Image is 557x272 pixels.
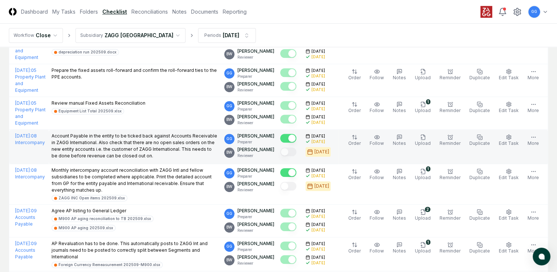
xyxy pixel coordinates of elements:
div: [DATE] [311,73,325,79]
a: Documents [191,8,218,15]
p: [PERSON_NAME] [237,133,274,139]
p: Account Payable in the entity to be ticked back against Accounts Receivable in ZAGG International... [52,133,218,159]
div: [DATE] [311,260,325,266]
span: Duplicate [469,140,490,146]
p: Reviewer [237,261,274,266]
button: Mark complete [280,222,296,231]
p: [PERSON_NAME] [237,100,274,107]
button: Reminder [438,67,462,83]
button: Mark complete [280,115,296,123]
a: depreciation run 202509.docx [52,49,119,55]
span: [DATE] [311,168,325,173]
button: Mark complete [280,49,296,58]
span: [DATE] : [15,100,31,106]
span: [DATE] [311,222,325,227]
a: Reporting [223,8,247,15]
span: Notes [393,140,406,146]
span: [DATE] : [15,133,31,139]
span: Upload [415,75,431,80]
span: [DATE] : [15,167,31,173]
button: Follow [368,67,385,83]
span: GG [226,103,232,109]
button: Mark complete [280,241,296,250]
p: [PERSON_NAME] [237,181,274,187]
button: Duplicate [468,167,491,182]
span: Edit Task [499,248,519,254]
button: More [526,240,540,256]
p: [PERSON_NAME] [237,48,274,55]
button: Edit Task [497,240,520,256]
p: Reviewer [237,153,274,158]
button: 1Upload [413,240,432,256]
span: Order [348,75,361,80]
span: Reminder [440,75,461,80]
img: ZAGG logo [480,6,492,18]
button: Edit Task [497,208,520,223]
span: Follow [370,140,384,146]
button: More [526,100,540,115]
button: Follow [368,240,385,256]
button: Order [347,167,362,182]
button: Mark complete [280,134,296,143]
button: Mark complete [280,168,296,177]
a: My Tasks [52,8,75,15]
p: [PERSON_NAME] [237,254,274,261]
button: Reminder [438,208,462,223]
span: Duplicate [469,108,490,113]
span: Reminder [440,140,461,146]
button: Notes [391,240,408,256]
span: [DATE] [311,255,325,260]
div: [DATE] [311,106,325,112]
span: Order [348,248,361,254]
button: Reminder [438,133,462,148]
span: BW [226,51,232,57]
p: [PERSON_NAME] [237,146,274,153]
button: Duplicate [468,67,491,83]
span: Follow [370,108,384,113]
button: Mark complete [280,147,296,156]
a: Dashboard [21,8,48,15]
div: 1 [426,99,430,104]
div: Foreign Currency Remeasurement 202509-M900.xlsx [59,262,160,268]
p: Monthly intercompany account reconciliation with ZAGG Intl and fellow subsidiaries to be complete... [52,167,218,193]
span: BW [226,150,232,155]
a: [DATE]:08 Intercompany [15,133,45,145]
span: Edit Task [499,215,519,221]
p: [PERSON_NAME] [237,167,274,174]
p: Preparer [237,247,274,252]
button: Mark complete [280,82,296,91]
div: Subsidiary [80,32,103,39]
button: Follow [368,167,385,182]
div: depreciation run 202509.docx [59,49,116,55]
button: Reminder [438,167,462,182]
button: Mark complete [280,209,296,217]
span: GG [226,70,232,76]
div: [DATE] [314,183,329,189]
span: Edit Task [499,75,519,80]
p: Agree AP listing to General Ledger [52,208,218,214]
span: Reminder [440,108,461,113]
button: 1Upload [413,167,432,182]
p: Reviewer [237,87,274,93]
span: Notes [393,175,406,180]
span: [DATE] [311,208,325,214]
button: Reminder [438,240,462,256]
p: Reviewer [237,187,274,193]
span: Upload [415,175,431,180]
span: Reminder [440,248,461,254]
div: [DATE] [311,120,325,125]
span: Upload [415,108,431,113]
div: Workflow [14,32,34,39]
button: Periods[DATE] [198,28,256,43]
span: GG [226,170,232,176]
div: [DATE] [311,214,325,219]
button: Follow [368,100,385,115]
div: [DATE] [311,139,325,144]
div: 2 [425,207,430,212]
a: Foreign Currency Remeasurement 202509-M900.xlsx [52,262,163,268]
span: [DATE] [311,68,325,73]
span: Upload [415,140,431,146]
div: Periods [204,32,221,39]
span: BW [226,117,232,122]
button: Order [347,100,362,115]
